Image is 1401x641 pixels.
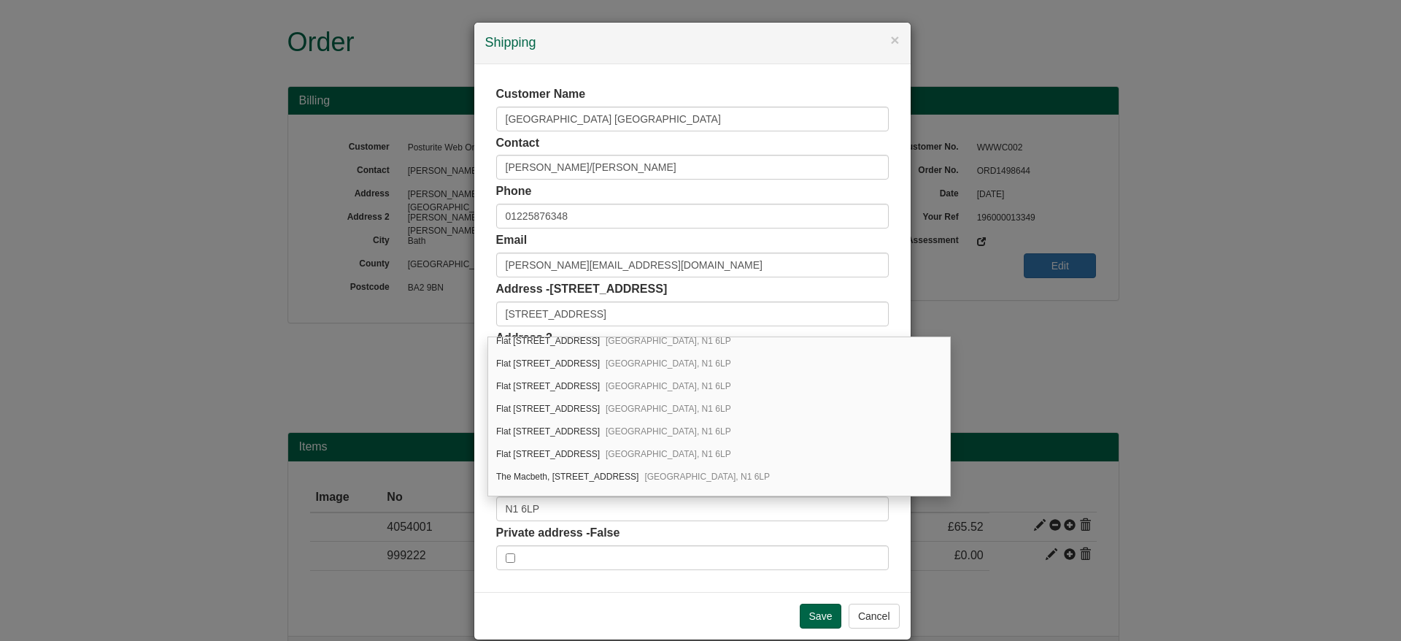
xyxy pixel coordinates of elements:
[496,330,560,347] label: Address 2 -
[496,86,586,103] label: Customer Name
[606,449,731,459] span: [GEOGRAPHIC_DATA], N1 6LP
[488,398,950,421] div: Flat 3, 68 Hoxton Street
[496,525,620,542] label: Private address -
[606,426,731,437] span: [GEOGRAPHIC_DATA], N1 6LP
[496,135,540,152] label: Contact
[488,353,950,375] div: Flat 5, 68 Hoxton Street
[800,604,842,629] input: Save
[606,404,731,414] span: [GEOGRAPHIC_DATA], N1 6LP
[488,443,950,466] div: Flat 1, 68 Hoxton Street
[488,375,950,398] div: Flat 4, 68 Hoxton Street
[590,526,620,539] span: False
[485,34,900,53] h4: Shipping
[496,281,668,298] label: Address -
[606,381,731,391] span: [GEOGRAPHIC_DATA], N1 6LP
[488,330,950,353] div: Flat 6, 68 Hoxton Street
[496,232,528,249] label: Email
[890,32,899,47] button: ×
[549,283,667,295] span: [STREET_ADDRESS]
[488,466,950,488] div: The Macbeth, 70 Hoxton Street
[488,488,950,511] div: Supachef Fish Shop, 72 Hoxton Street
[672,494,798,504] span: [GEOGRAPHIC_DATA], N1 6LP
[606,358,731,369] span: [GEOGRAPHIC_DATA], N1 6LP
[488,421,950,443] div: Flat 2, 68 Hoxton Street
[496,183,532,200] label: Phone
[644,472,770,482] span: [GEOGRAPHIC_DATA], N1 6LP
[606,336,731,346] span: [GEOGRAPHIC_DATA], N1 6LP
[849,604,900,629] button: Cancel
